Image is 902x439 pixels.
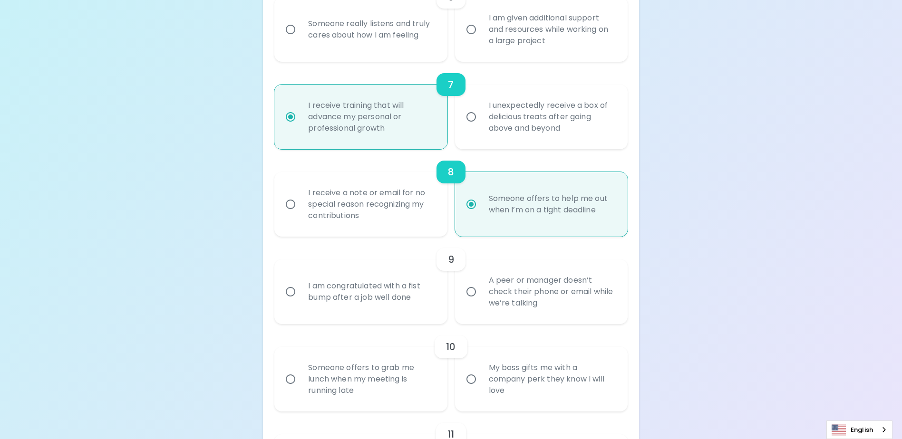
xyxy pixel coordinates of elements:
[481,263,622,320] div: A peer or manager doesn’t check their phone or email while we’re talking
[301,269,442,315] div: I am congratulated with a fist bump after a job well done
[448,164,454,180] h6: 8
[446,339,456,354] h6: 10
[826,420,892,439] div: Language
[827,421,892,439] a: English
[481,181,622,227] div: Someone offers to help me out when I’m on a tight deadline
[274,324,627,411] div: choice-group-check
[301,351,442,408] div: Someone offers to grab me lunch when my meeting is running late
[274,149,627,237] div: choice-group-check
[274,62,627,149] div: choice-group-check
[448,77,454,92] h6: 7
[481,88,622,145] div: I unexpectedly receive a box of delicious treats after going above and beyond
[826,420,892,439] aside: Language selected: English
[301,176,442,233] div: I receive a note or email for no special reason recognizing my contributions
[481,1,622,58] div: I am given additional support and resources while working on a large project
[274,237,627,324] div: choice-group-check
[301,7,442,52] div: Someone really listens and truly cares about how I am feeling
[481,351,622,408] div: My boss gifts me with a company perk they know I will love
[301,88,442,145] div: I receive training that will advance my personal or professional growth
[448,252,454,267] h6: 9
